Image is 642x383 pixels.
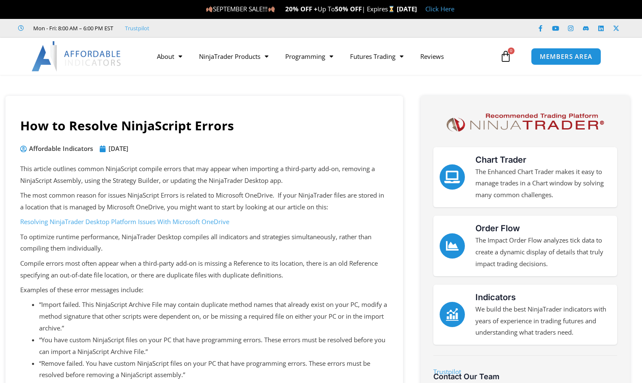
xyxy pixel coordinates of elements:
a: 0 [487,44,524,69]
strong: 20% OFF + [285,5,318,13]
span: Mon - Fri: 8:00 AM – 6:00 PM EST [31,23,113,33]
a: Futures Trading [342,47,412,66]
a: Trustpilot [125,24,149,32]
a: About [149,47,191,66]
a: Indicators [440,302,465,327]
img: LogoAI | Affordable Indicators – NinjaTrader [32,41,122,71]
li: “Import failed. This NinjaScript Archive File may contain duplicate method names that already exi... [39,299,388,334]
p: To optimize runtime performance, NinjaTrader Desktop compiles all indicators and strategies simul... [20,231,388,255]
a: Programming [277,47,342,66]
img: ⌛ [388,6,395,12]
span: Affordable Indicators [27,143,93,155]
span: SEPTEMBER SALE!!! Up To | Expires [206,5,396,13]
p: We build the best NinjaTrader indicators with years of experience in trading futures and understa... [475,304,611,339]
p: The most common reason for issues NinjaScript Errors is related to Microsoft OneDrive. If your Ni... [20,190,388,213]
p: The Impact Order Flow analyzes tick data to create a dynamic display of details that truly impact... [475,235,611,270]
a: Chart Trader [475,155,526,165]
time: [DATE] [109,144,128,153]
nav: Menu [149,47,498,66]
a: Resolving NinjaTrader Desktop Platform Issues With Microsoft OneDrive [20,217,229,226]
p: This article outlines common NinjaScript compile errors that may appear when importing a third-pa... [20,163,388,187]
p: Compile errors most often appear when a third-party add-on is missing a Reference to its location... [20,258,388,281]
a: Order Flow [475,223,520,233]
img: 🍂 [268,6,275,12]
a: Indicators [475,292,516,302]
span: MEMBERS AREA [540,53,592,60]
a: MEMBERS AREA [531,48,601,65]
li: “Remove failed. You have custom NinjaScript files on your PC that have programming errors. These ... [39,358,388,381]
a: Click Here [425,5,454,13]
li: “You have custom NinjaScript files on your PC that have programming errors. These errors must be ... [39,334,388,358]
img: NinjaTrader Logo | Affordable Indicators – NinjaTrader [443,111,608,135]
p: The Enhanced Chart Trader makes it easy to manage trades in a Chart window by solving many common... [475,166,611,201]
a: Order Flow [440,233,465,259]
a: Chart Trader [440,164,465,190]
strong: 50% OFF [335,5,362,13]
a: NinjaTrader Products [191,47,277,66]
a: Trustpilot [433,367,461,376]
img: 🍂 [206,6,212,12]
p: Examples of these error messages include: [20,284,388,296]
h1: How to Resolve NinjaScript Errors [20,117,388,135]
span: 0 [508,48,515,54]
strong: [DATE] [397,5,417,13]
a: Reviews [412,47,452,66]
h3: Contact Our Team [433,372,617,381]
